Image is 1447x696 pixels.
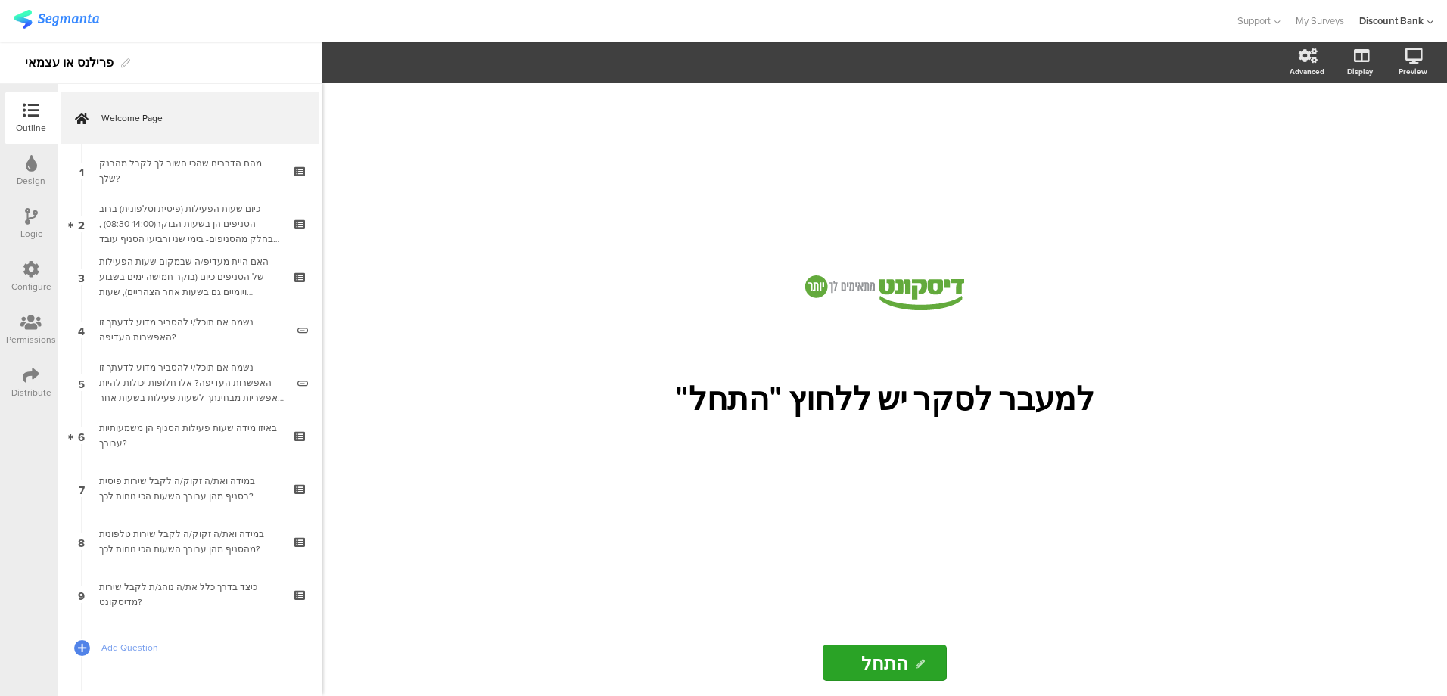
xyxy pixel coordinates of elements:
div: Advanced [1290,66,1324,77]
span: 3 [78,269,85,285]
div: במידה ואת/ה זקוק/ה לקבל שירות טלפונית מהסניף מהן עבורך השעות הכי נוחות לכך? [99,527,280,557]
span: Welcome Page [101,110,295,126]
div: Distribute [11,386,51,399]
a: 5 נשמח אם תוכל/י להסביר מדוע לדעתך זו האפשרות העדיפה? אלו חלופות יכולות להיות אפשריות מבחינתך לשע... [61,356,319,409]
a: 2 כיום שעות הפעילות (פיסית וטלפונית) ברוב הסניפים הן בשעות הבוקר(08:30-14:00) , בחלק מהסניפים- בי... [61,197,319,250]
div: Configure [11,280,51,294]
a: 6 באיזו מידה שעות פעילות הסניף הן משמעותיות עבורך? [61,409,319,462]
a: 4 נשמח אם תוכל/י להסביר מדוע לדעתך זו האפשרות העדיפה? [61,303,319,356]
div: האם היית מעדיפ/ה שבמקום שעות הפעילות של הסניפים כיום (בוקר חמישה ימים בשבוע ויומיים גם בשעות אחר ... [99,254,280,300]
div: באיזו מידה שעות פעילות הסניף הן משמעותיות עבורך? [99,421,280,451]
div: Permissions [6,333,56,346]
div: כיום שעות הפעילות (פיסית וטלפונית) ברוב הסניפים הן בשעות הבוקר(08:30-14:00) , בחלק מהסניפים- בימי... [99,201,280,247]
div: במידה ואת/ה זקוק/ה לקבל שירות פיסית בסניף מהן עבורך השעות הכי נוחות לכך? [99,474,280,504]
div: Outline [16,121,46,135]
div: Discount Bank [1359,14,1424,28]
span: 1 [79,163,84,179]
div: Display [1347,66,1373,77]
p: למעבר לסקר יש ללחוץ "התחל" [605,379,1165,418]
span: 5 [78,374,85,391]
span: 2 [78,216,85,232]
span: Add Question [101,640,295,655]
div: מהם הדברים שהכי חשוב לך לקבל מהבנק שלך? [99,156,280,186]
a: 8 במידה ואת/ה זקוק/ה לקבל שירות טלפונית מהסניף מהן עבורך השעות הכי נוחות לכך? [61,515,319,568]
div: Logic [20,227,42,241]
div: כיצד בדרך כלל את/ה נוהג/ת לקבל שירות מדיסקונט? [99,579,280,610]
span: 6 [78,427,85,444]
div: Design [17,174,45,188]
span: 9 [78,586,85,603]
a: 1 מהם הדברים שהכי חשוב לך לקבל מהבנק שלך? [61,144,319,197]
a: 7 במידה ואת/ה זקוק/ה לקבל שירות פיסית בסניף מהן עבורך השעות הכי נוחות לכך? [61,462,319,515]
input: Start [823,645,947,681]
a: 9 כיצד בדרך כלל את/ה נוהג/ת לקבל שירות מדיסקונט? [61,568,319,621]
div: Preview [1399,66,1427,77]
span: 7 [79,480,85,497]
a: 3 האם היית מעדיפ/ה שבמקום שעות הפעילות של הסניפים כיום (בוקר חמישה ימים בשבוע ויומיים גם בשעות אח... [61,250,319,303]
span: 8 [78,533,85,550]
div: נשמח אם תוכל/י להסביר מדוע לדעתך זו האפשרות העדיפה? אלו חלופות יכולות להיות אפשריות מבחינתך לשעות... [99,360,286,405]
a: Welcome Page [61,92,319,144]
span: 4 [78,322,85,338]
div: פרילנס או עצמאי [25,51,114,75]
img: segmanta logo [14,10,99,29]
div: נשמח אם תוכל/י להסביר מדוע לדעתך זו האפשרות העדיפה? [99,315,286,345]
span: Support [1237,14,1271,28]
